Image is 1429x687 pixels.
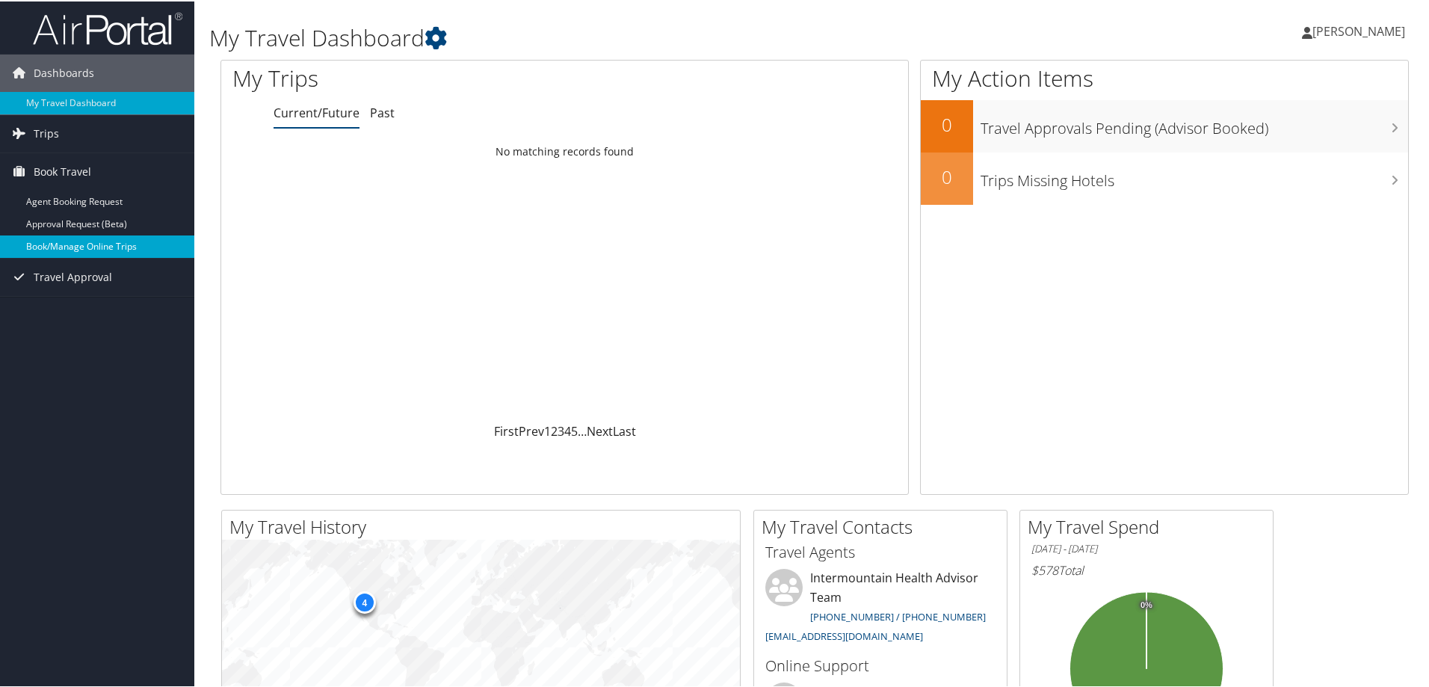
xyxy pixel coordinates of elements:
[921,151,1408,203] a: 0Trips Missing Hotels
[34,53,94,90] span: Dashboards
[921,163,973,188] h2: 0
[921,61,1408,93] h1: My Action Items
[1031,561,1058,577] span: $578
[221,137,908,164] td: No matching records found
[571,422,578,438] a: 5
[274,103,359,120] a: Current/Future
[544,422,551,438] a: 1
[1141,600,1152,609] tspan: 0%
[981,161,1408,190] h3: Trips Missing Hotels
[34,152,91,189] span: Book Travel
[613,422,636,438] a: Last
[1028,513,1273,538] h2: My Travel Spend
[564,422,571,438] a: 4
[765,628,923,641] a: [EMAIL_ADDRESS][DOMAIN_NAME]
[1031,540,1262,555] h6: [DATE] - [DATE]
[558,422,564,438] a: 3
[981,109,1408,138] h3: Travel Approvals Pending (Advisor Booked)
[232,61,611,93] h1: My Trips
[762,513,1007,538] h2: My Travel Contacts
[34,114,59,151] span: Trips
[370,103,395,120] a: Past
[1312,22,1405,38] span: [PERSON_NAME]
[34,257,112,295] span: Travel Approval
[765,654,996,675] h3: Online Support
[551,422,558,438] a: 2
[229,513,740,538] h2: My Travel History
[1031,561,1262,577] h6: Total
[494,422,519,438] a: First
[758,567,1003,647] li: Intermountain Health Advisor Team
[810,609,986,622] a: [PHONE_NUMBER] / [PHONE_NUMBER]
[33,10,182,45] img: airportal-logo.png
[1302,7,1420,52] a: [PERSON_NAME]
[578,422,587,438] span: …
[209,21,1016,52] h1: My Travel Dashboard
[353,590,375,612] div: 4
[921,99,1408,151] a: 0Travel Approvals Pending (Advisor Booked)
[587,422,613,438] a: Next
[519,422,544,438] a: Prev
[921,111,973,136] h2: 0
[765,540,996,561] h3: Travel Agents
